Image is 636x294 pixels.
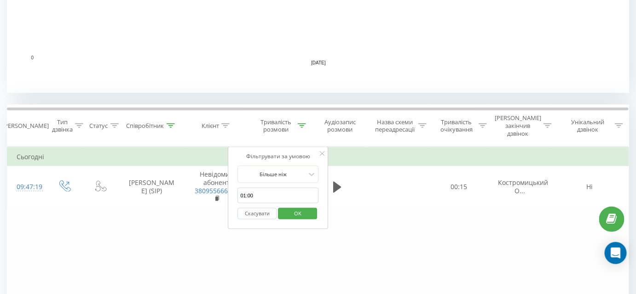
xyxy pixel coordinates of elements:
div: Унікальний дзвінок [563,118,613,134]
td: Сьогодні [7,148,629,166]
td: Невідомий абонент [185,166,248,208]
div: Тривалість очікування [437,118,476,134]
div: 09:47:19 [17,178,36,196]
div: [PERSON_NAME] [2,122,49,130]
div: Тип дзвінка [52,118,73,134]
text: [DATE] [311,61,326,66]
td: Ні [551,166,629,208]
div: Назва схеми переадресації [374,118,416,134]
div: Співробітник [127,122,164,130]
div: Клієнт [202,122,219,130]
div: Статус [90,122,108,130]
input: 00:00 [238,188,319,204]
div: Фільтрувати за умовою [238,152,319,161]
text: 0 [31,55,34,60]
button: Скасувати [238,208,277,219]
span: Костромицький О... [498,178,548,195]
td: [PERSON_NAME] (SIP) [118,166,185,208]
div: Open Intercom Messenger [605,242,627,264]
span: OK [285,206,311,220]
div: Тривалість розмови [256,118,295,134]
div: [PERSON_NAME] закінчив дзвінок [495,114,541,138]
a: 380955666857 [195,186,239,195]
div: Аудіозапис розмови [317,118,364,134]
button: OK [278,208,317,219]
td: 00:15 [429,166,489,208]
